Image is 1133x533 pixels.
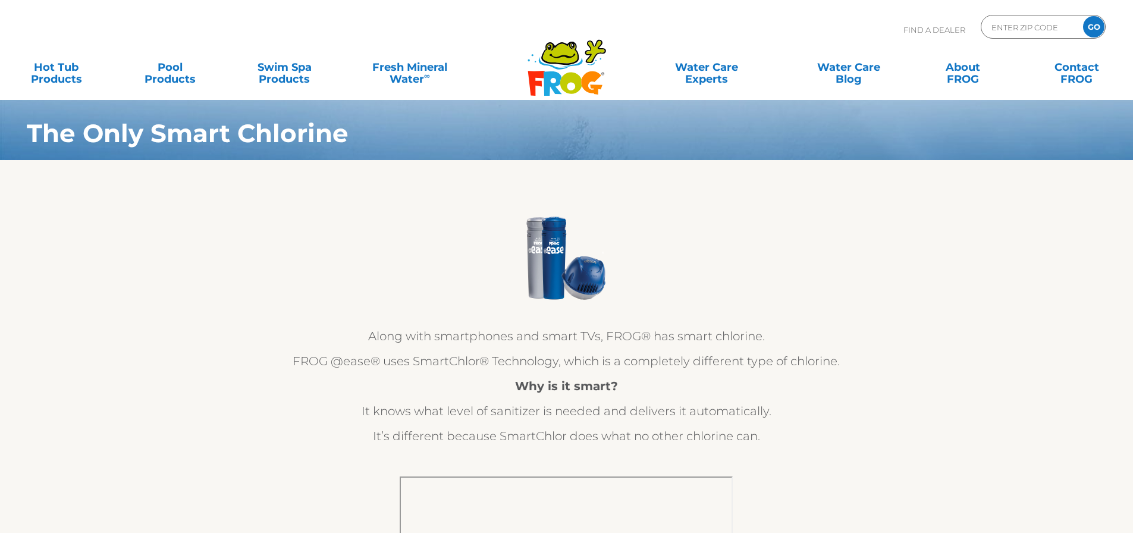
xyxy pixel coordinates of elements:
[1032,55,1121,79] a: ContactFROG
[194,427,938,446] p: It’s different because SmartChlor does what no other chlorine can.
[1083,16,1104,37] input: GO
[27,119,1013,148] h1: The Only Smart Chlorine
[194,352,938,371] p: FROG @ease® uses SmartChlor® Technology, which is a completely different type of chlorine.
[126,55,215,79] a: PoolProducts
[12,55,101,79] a: Hot TubProducts
[903,15,965,45] p: Find A Dealer
[194,402,938,421] p: It knows what level of sanitizer is needed and delivers it automatically.
[635,55,779,79] a: Water CareExperts
[424,71,430,80] sup: ∞
[521,24,613,96] img: Frog Products Logo
[804,55,893,79] a: Water CareBlog
[515,379,618,393] strong: Why is it smart?
[918,55,1007,79] a: AboutFROG
[194,327,938,346] p: Along with smartphones and smart TVs, FROG® has smart chlorine.
[354,55,465,79] a: Fresh MineralWater∞
[522,214,611,303] img: @ease & Inline
[240,55,329,79] a: Swim SpaProducts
